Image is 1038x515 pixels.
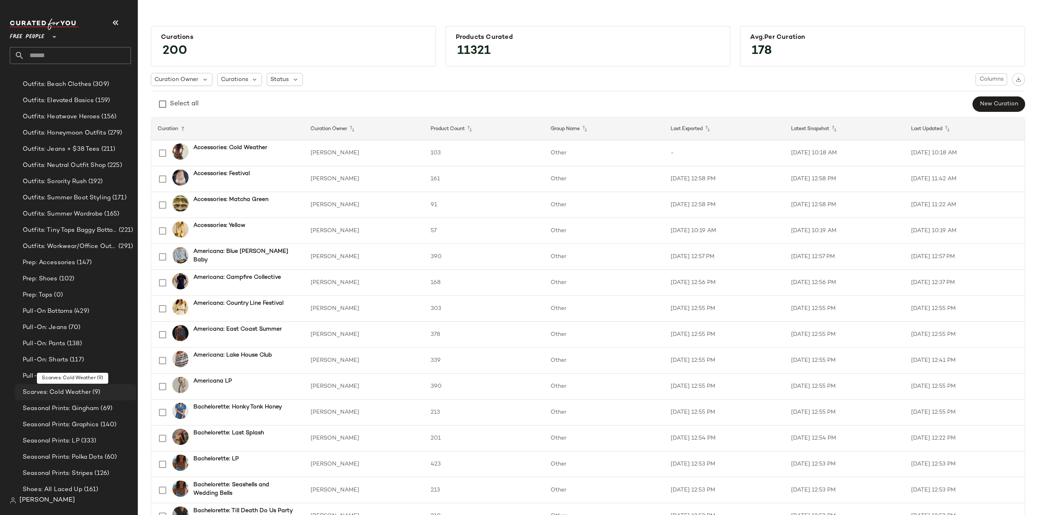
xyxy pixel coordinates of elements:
[664,270,784,296] td: [DATE] 12:56 PM
[23,485,82,494] span: Shoes: All Laced Up
[905,166,1025,192] td: [DATE] 11:42 AM
[23,96,94,105] span: Outfits: Elevated Basics
[10,19,79,30] img: cfy_white_logo.C9jOOHJF.svg
[785,140,905,166] td: [DATE] 10:18 AM
[193,195,268,204] b: Accessories: Matcha Green
[19,496,75,505] span: [PERSON_NAME]
[905,296,1025,322] td: [DATE] 12:55 PM
[23,404,99,413] span: Seasonal Prints: Gingham
[193,377,232,385] b: Americana LP
[785,348,905,374] td: [DATE] 12:55 PM
[304,400,424,425] td: [PERSON_NAME]
[10,497,16,504] img: svg%3e
[424,166,544,192] td: 161
[544,348,664,374] td: Other
[905,192,1025,218] td: [DATE] 11:22 AM
[976,73,1007,85] button: Columns
[785,477,905,503] td: [DATE] 12:53 PM
[23,242,117,251] span: Outfits: Workwear/Office Outfits
[193,403,282,411] b: Bachelorette: Honky Tonk Honey
[424,348,544,374] td: 339
[544,118,664,140] th: Group Name
[905,425,1025,451] td: [DATE] 12:22 PM
[193,351,272,359] b: Americana: Lake House Club
[424,296,544,322] td: 303
[67,323,81,332] span: (70)
[785,425,905,451] td: [DATE] 12:54 PM
[221,75,248,84] span: Curations
[103,209,119,219] span: (165)
[544,192,664,218] td: Other
[65,339,82,348] span: (138)
[544,244,664,270] td: Other
[304,244,424,270] td: [PERSON_NAME]
[664,296,784,322] td: [DATE] 12:55 PM
[1016,77,1021,82] img: svg%3e
[304,451,424,477] td: [PERSON_NAME]
[170,99,199,109] div: Select all
[905,400,1025,425] td: [DATE] 12:55 PM
[52,291,62,300] span: (0)
[23,469,93,478] span: Seasonal Prints: Stripes
[106,161,122,170] span: (225)
[905,374,1025,400] td: [DATE] 12:55 PM
[23,436,79,446] span: Seasonal Prints: LP
[905,244,1025,270] td: [DATE] 12:57 PM
[23,128,106,138] span: Outfits: Honeymoon Outfits
[785,270,905,296] td: [DATE] 12:56 PM
[193,455,239,463] b: Bachelorette: LP
[193,481,294,498] b: Bachelorette: Seashells and Wedding Bells
[82,485,99,494] span: (161)
[785,322,905,348] td: [DATE] 12:55 PM
[193,506,293,515] b: Bachelorette: Till Death Do Us Party
[664,477,784,503] td: [DATE] 12:53 PM
[750,34,1015,41] div: Avg.per Curation
[785,218,905,244] td: [DATE] 10:19 AM
[785,400,905,425] td: [DATE] 12:55 PM
[785,451,905,477] td: [DATE] 12:53 PM
[23,339,65,348] span: Pull-On: Pants
[905,218,1025,244] td: [DATE] 10:19 AM
[905,270,1025,296] td: [DATE] 12:37 PM
[304,322,424,348] td: [PERSON_NAME]
[91,388,100,397] span: (9)
[193,221,245,230] b: Accessories: Yellow
[905,477,1025,503] td: [DATE] 12:53 PM
[785,192,905,218] td: [DATE] 12:58 PM
[664,118,784,140] th: Last Exported
[544,477,664,503] td: Other
[905,322,1025,348] td: [DATE] 12:55 PM
[23,112,100,122] span: Outfits: Heatwave Heroes
[905,348,1025,374] td: [DATE] 12:41 PM
[193,247,294,264] b: Americana: Blue [PERSON_NAME] Baby
[304,296,424,322] td: [PERSON_NAME]
[117,226,133,235] span: (221)
[193,299,283,308] b: Americana: Country Line Festival
[424,270,544,296] td: 168
[79,436,97,446] span: (333)
[785,118,905,140] th: Latest Snapshot
[664,322,784,348] td: [DATE] 12:55 PM
[785,166,905,192] td: [DATE] 12:58 PM
[23,388,91,397] span: Scarves: Cold Weather
[664,140,784,166] td: -
[23,193,111,203] span: Outfits: Summer Boot Styling
[193,169,250,178] b: Accessories: Festival
[664,374,784,400] td: [DATE] 12:55 PM
[304,140,424,166] td: [PERSON_NAME]
[99,404,112,413] span: (69)
[106,128,122,138] span: (279)
[979,76,1004,83] span: Columns
[304,118,424,140] th: Curation Owner
[424,400,544,425] td: 213
[744,36,780,66] span: 178
[304,166,424,192] td: [PERSON_NAME]
[664,451,784,477] td: [DATE] 12:53 PM
[111,193,127,203] span: (171)
[66,372,82,381] span: (166)
[154,36,195,66] span: 200
[424,374,544,400] td: 390
[424,118,544,140] th: Product Count
[23,420,99,430] span: Seasonal Prints: Graphics
[544,218,664,244] td: Other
